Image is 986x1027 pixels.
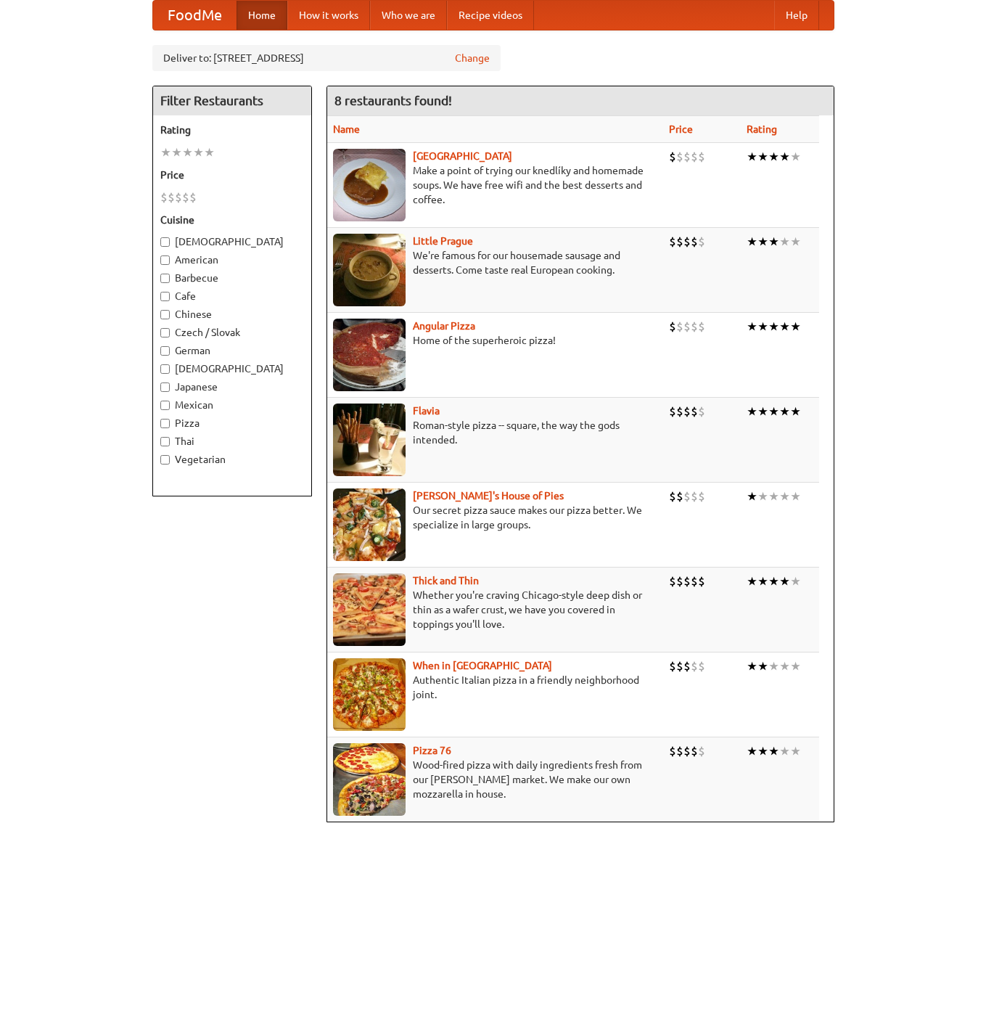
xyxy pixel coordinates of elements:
[160,271,304,285] label: Barbecue
[333,163,658,207] p: Make a point of trying our knedlíky and homemade soups. We have free wifi and the best desserts a...
[676,149,683,165] li: $
[669,573,676,589] li: $
[757,234,768,250] li: ★
[683,149,691,165] li: $
[676,573,683,589] li: $
[171,144,182,160] li: ★
[287,1,370,30] a: How it works
[768,149,779,165] li: ★
[669,149,676,165] li: $
[747,573,757,589] li: ★
[413,235,473,247] a: Little Prague
[757,404,768,420] li: ★
[747,658,757,674] li: ★
[698,573,705,589] li: $
[160,364,170,374] input: [DEMOGRAPHIC_DATA]
[413,745,451,756] b: Pizza 76
[779,319,790,335] li: ★
[768,234,779,250] li: ★
[691,319,698,335] li: $
[333,404,406,476] img: flavia.jpg
[669,488,676,504] li: $
[160,310,170,319] input: Chinese
[333,248,658,277] p: We're famous for our housemade sausage and desserts. Come taste real European cooking.
[669,658,676,674] li: $
[676,743,683,759] li: $
[757,743,768,759] li: ★
[691,149,698,165] li: $
[333,234,406,306] img: littleprague.jpg
[669,743,676,759] li: $
[160,328,170,337] input: Czech / Slovak
[160,189,168,205] li: $
[333,418,658,447] p: Roman-style pizza -- square, the way the gods intended.
[333,588,658,631] p: Whether you're craving Chicago-style deep dish or thin as a wafer crust, we have you covered in t...
[160,419,170,428] input: Pizza
[691,658,698,674] li: $
[768,573,779,589] li: ★
[691,743,698,759] li: $
[204,144,215,160] li: ★
[747,404,757,420] li: ★
[757,658,768,674] li: ★
[757,573,768,589] li: ★
[691,404,698,420] li: $
[683,743,691,759] li: $
[413,490,564,502] a: [PERSON_NAME]'s House of Pies
[691,234,698,250] li: $
[160,168,304,182] h5: Price
[182,144,193,160] li: ★
[790,234,801,250] li: ★
[160,325,304,340] label: Czech / Slovak
[237,1,287,30] a: Home
[676,404,683,420] li: $
[160,398,304,412] label: Mexican
[683,234,691,250] li: $
[676,488,683,504] li: $
[683,488,691,504] li: $
[153,1,237,30] a: FoodMe
[160,237,170,247] input: [DEMOGRAPHIC_DATA]
[447,1,534,30] a: Recipe videos
[669,404,676,420] li: $
[333,673,658,702] p: Authentic Italian pizza in a friendly neighborhood joint.
[333,743,406,816] img: pizza76.jpg
[334,94,452,107] ng-pluralize: 8 restaurants found!
[168,189,175,205] li: $
[333,758,658,801] p: Wood-fired pizza with daily ingredients fresh from our [PERSON_NAME] market. We make our own mozz...
[757,149,768,165] li: ★
[160,382,170,392] input: Japanese
[757,488,768,504] li: ★
[683,573,691,589] li: $
[768,319,779,335] li: ★
[160,253,304,267] label: American
[333,149,406,221] img: czechpoint.jpg
[160,380,304,394] label: Japanese
[413,150,512,162] a: [GEOGRAPHIC_DATA]
[669,123,693,135] a: Price
[790,404,801,420] li: ★
[160,437,170,446] input: Thai
[691,488,698,504] li: $
[790,149,801,165] li: ★
[698,234,705,250] li: $
[768,404,779,420] li: ★
[333,573,406,646] img: thick.jpg
[160,255,170,265] input: American
[160,343,304,358] label: German
[189,189,197,205] li: $
[160,307,304,322] label: Chinese
[413,320,475,332] a: Angular Pizza
[333,503,658,532] p: Our secret pizza sauce makes our pizza better. We specialize in large groups.
[790,488,801,504] li: ★
[691,573,698,589] li: $
[747,149,757,165] li: ★
[698,149,705,165] li: $
[413,405,440,417] b: Flavia
[790,573,801,589] li: ★
[768,488,779,504] li: ★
